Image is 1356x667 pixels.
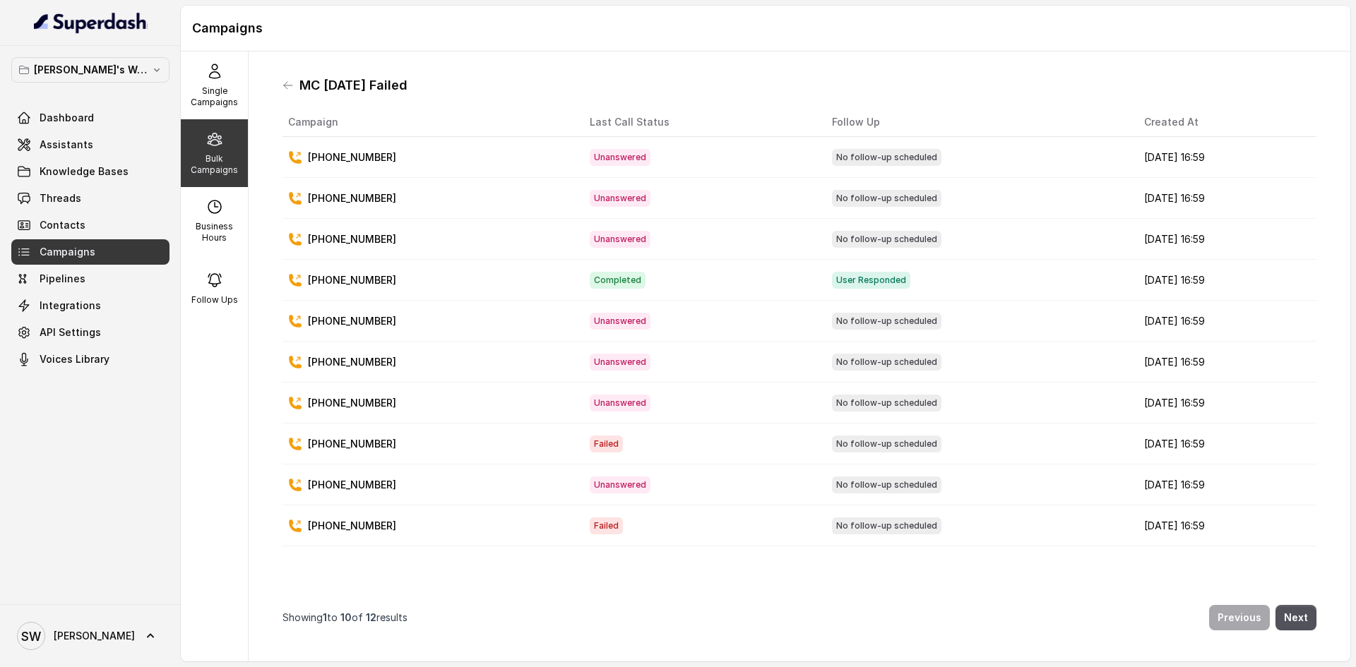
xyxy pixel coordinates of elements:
a: Pipelines [11,266,169,292]
button: Next [1275,605,1316,630]
td: [DATE] 16:59 [1133,137,1316,178]
th: Last Call Status [578,108,821,137]
button: [PERSON_NAME]'s Workspace [11,57,169,83]
a: [PERSON_NAME] [11,616,169,656]
span: No follow-up scheduled [832,517,941,534]
th: Follow Up [821,108,1133,137]
p: [PERSON_NAME]'s Workspace [34,61,147,78]
span: No follow-up scheduled [832,476,941,493]
p: [PHONE_NUMBER] [308,519,396,533]
th: Created At [1133,108,1316,137]
span: Integrations [40,299,101,313]
h1: MC [DATE] Failed [299,74,408,97]
p: Follow Ups [191,294,238,306]
span: Completed [590,272,646,289]
span: No follow-up scheduled [832,149,941,166]
a: Contacts [11,212,169,238]
img: light.svg [34,11,148,34]
span: Unanswered [590,476,650,493]
nav: Pagination [282,596,1316,639]
p: [PHONE_NUMBER] [308,396,396,410]
span: Unanswered [590,149,650,166]
a: Integrations [11,293,169,318]
td: [DATE] 16:59 [1133,219,1316,260]
td: [DATE] 16:59 [1133,464,1316,505]
span: Assistants [40,138,93,152]
p: Bulk Campaigns [186,153,242,176]
a: Knowledge Bases [11,159,169,184]
span: Failed [590,517,623,534]
span: Voices Library [40,352,109,366]
p: [PHONE_NUMBER] [308,314,396,328]
span: No follow-up scheduled [832,354,941,371]
span: User Responded [832,272,910,289]
a: Voices Library [11,347,169,372]
span: 10 [340,611,352,623]
span: Contacts [40,218,85,232]
p: [PHONE_NUMBER] [308,232,396,246]
span: Unanswered [590,354,650,371]
p: [PHONE_NUMBER] [308,150,396,164]
td: [DATE] 16:59 [1133,342,1316,383]
span: No follow-up scheduled [832,231,941,248]
td: [DATE] 16:59 [1133,423,1316,464]
p: [PHONE_NUMBER] [308,355,396,369]
span: 1 [323,611,327,623]
p: Showing to of results [282,611,408,625]
span: Unanswered [590,313,650,330]
p: Single Campaigns [186,85,242,108]
td: [DATE] 16:59 [1133,383,1316,423]
td: [DATE] 16:59 [1133,178,1316,219]
span: Campaigns [40,245,95,259]
p: [PHONE_NUMBER] [308,437,396,451]
p: [PHONE_NUMBER] [308,191,396,205]
span: No follow-up scheduled [832,190,941,207]
span: Pipelines [40,272,85,286]
span: Unanswered [590,190,650,207]
span: No follow-up scheduled [832,395,941,411]
th: Campaign [282,108,578,137]
p: [PHONE_NUMBER] [308,478,396,492]
a: Assistants [11,132,169,157]
span: Threads [40,191,81,205]
h1: Campaigns [192,17,1339,40]
span: Failed [590,435,623,452]
a: Threads [11,186,169,211]
span: Unanswered [590,395,650,411]
span: Knowledge Bases [40,164,129,179]
td: [DATE] 16:59 [1133,505,1316,546]
span: API Settings [40,325,101,339]
p: [PHONE_NUMBER] [308,273,396,287]
a: Campaigns [11,239,169,265]
span: 12 [366,611,376,623]
td: [DATE] 16:59 [1133,260,1316,301]
span: No follow-up scheduled [832,313,941,330]
a: Dashboard [11,105,169,131]
p: Business Hours [186,221,242,244]
td: [DATE] 16:59 [1133,301,1316,342]
button: Previous [1209,605,1270,630]
span: Dashboard [40,111,94,125]
a: API Settings [11,320,169,345]
span: [PERSON_NAME] [54,629,135,643]
text: SW [21,629,41,644]
span: Unanswered [590,231,650,248]
span: No follow-up scheduled [832,435,941,452]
